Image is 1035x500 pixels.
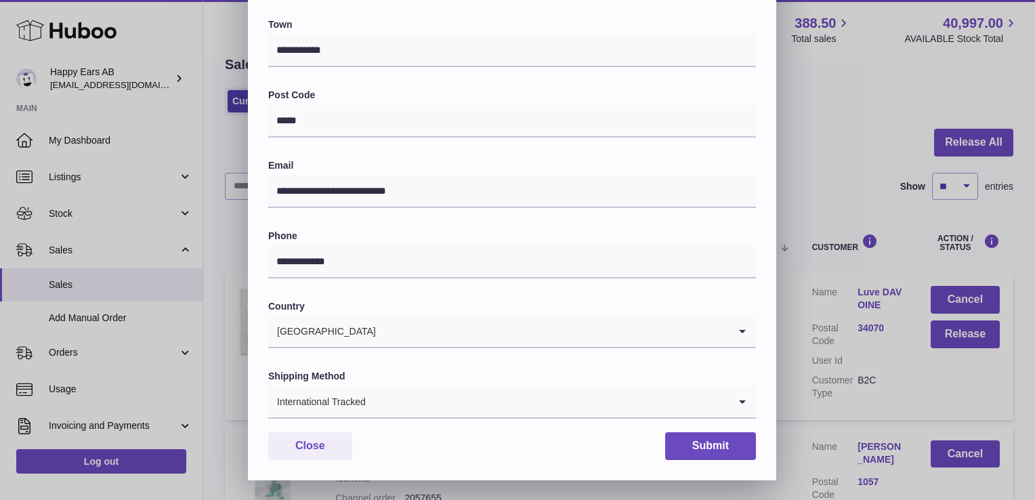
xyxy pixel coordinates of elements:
[268,230,756,243] label: Phone
[268,386,366,417] span: International Tracked
[268,300,756,313] label: Country
[665,432,756,460] button: Submit
[268,18,756,31] label: Town
[377,316,729,347] input: Search for option
[268,316,377,347] span: [GEOGRAPHIC_DATA]
[268,432,352,460] button: Close
[268,159,756,172] label: Email
[366,386,729,417] input: Search for option
[268,370,756,383] label: Shipping Method
[268,386,756,419] div: Search for option
[268,316,756,348] div: Search for option
[268,89,756,102] label: Post Code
